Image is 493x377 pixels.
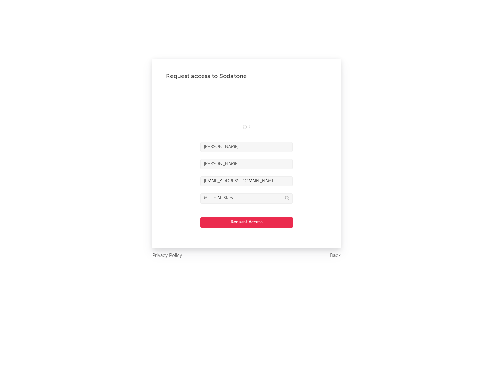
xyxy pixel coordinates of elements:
div: Request access to Sodatone [166,72,327,81]
a: Back [330,252,341,260]
input: Last Name [200,159,293,169]
input: Email [200,176,293,186]
a: Privacy Policy [152,252,182,260]
button: Request Access [200,217,293,228]
div: OR [200,123,293,132]
input: First Name [200,142,293,152]
input: Division [200,193,293,204]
